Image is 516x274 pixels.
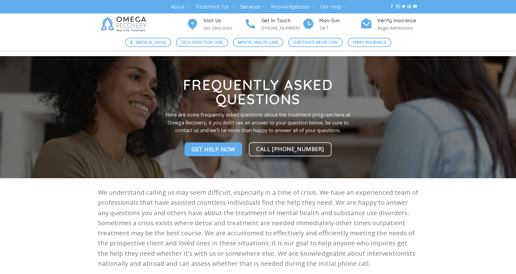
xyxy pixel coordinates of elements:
h4: Mon-Sun [319,17,360,25]
h4: Visit Us [203,17,244,25]
p: Begin Admissions [377,24,418,31]
span: [MEDICAL_DATA] [136,39,166,45]
a: Treatment For [195,1,233,13]
p: Here are some frequently asked questions about the treatment program here at Omega Recovery, if y... [159,111,357,135]
a: Substance Abuse Care [288,38,343,47]
strong: Frequently Asked Questions [183,76,333,108]
a: Mental Health Care [233,38,283,47]
a: Follow on Instagram [396,5,400,9]
span: Get Help Now [192,145,235,153]
a: CALL [PHONE_NUMBER] [249,142,331,156]
h4: Get In Touch [261,17,302,25]
p: We understand calling us may seem difficult, especially in a time of crisis. We have an experienc... [98,187,418,269]
a: Verify Insurance Begin Admissions [360,17,418,32]
p: Get Directions [203,24,244,31]
a: Follow on Facebook [390,5,394,9]
a: Verify Insurance [348,38,391,47]
p: [PHONE_NUMBER] [261,24,302,31]
a: Knowledgebase [271,1,313,13]
a: Send us an email [407,5,411,9]
span: Substance Abuse Care [293,39,338,45]
a: About [170,1,188,13]
a: Visit Us Get Directions [186,17,244,32]
a: [MEDICAL_DATA] [125,38,171,47]
span: CALL [PHONE_NUMBER] [256,144,324,153]
span: Tech Addiction Care [181,39,223,45]
a: Get In Touch [PHONE_NUMBER] [244,17,302,32]
span: Verify Insurance [353,39,386,45]
h4: Verify Insurance [377,17,418,25]
img: Omega Recovery [98,13,151,35]
a: Tech Addiction Care [176,38,228,47]
a: Services [240,1,264,13]
span: Mental Health Care [238,39,278,45]
p: 24/7 [319,24,360,31]
a: Get Help [320,1,346,13]
a: Follow on YouTube [413,5,417,9]
a: Get Help Now [185,142,242,156]
a: Follow on Twitter [402,5,405,9]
